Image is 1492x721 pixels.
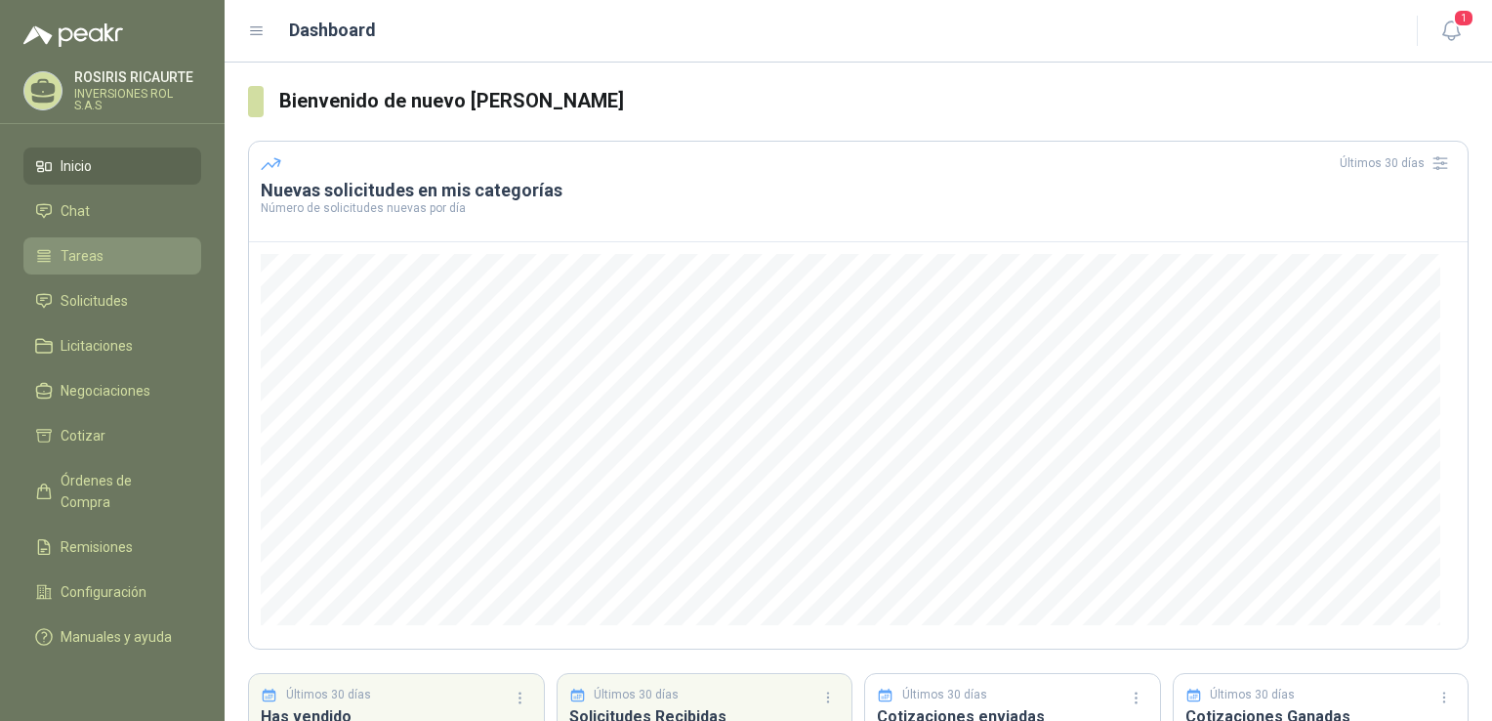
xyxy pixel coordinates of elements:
[261,179,1456,202] h3: Nuevas solicitudes en mis categorías
[23,237,201,275] a: Tareas
[1340,148,1456,179] div: Últimos 30 días
[23,282,201,319] a: Solicitudes
[23,618,201,656] a: Manuales y ayuda
[61,335,133,357] span: Licitaciones
[74,70,201,84] p: ROSIRIS RICAURTE
[286,686,371,704] p: Últimos 30 días
[61,470,183,513] span: Órdenes de Compra
[23,372,201,409] a: Negociaciones
[23,148,201,185] a: Inicio
[61,536,133,558] span: Remisiones
[902,686,987,704] p: Últimos 30 días
[23,462,201,521] a: Órdenes de Compra
[74,88,201,111] p: INVERSIONES ROL S.A.S
[23,23,123,47] img: Logo peakr
[279,86,1469,116] h3: Bienvenido de nuevo [PERSON_NAME]
[1210,686,1295,704] p: Últimos 30 días
[594,686,679,704] p: Últimos 30 días
[261,202,1456,214] p: Número de solicitudes nuevas por día
[61,200,90,222] span: Chat
[289,17,376,44] h1: Dashboard
[23,529,201,566] a: Remisiones
[23,417,201,454] a: Cotizar
[61,425,105,446] span: Cotizar
[61,155,92,177] span: Inicio
[1433,14,1469,49] button: 1
[23,573,201,611] a: Configuración
[1453,9,1474,27] span: 1
[61,290,128,312] span: Solicitudes
[61,626,172,648] span: Manuales y ayuda
[23,192,201,230] a: Chat
[61,581,146,603] span: Configuración
[23,327,201,364] a: Licitaciones
[61,245,104,267] span: Tareas
[61,380,150,402] span: Negociaciones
